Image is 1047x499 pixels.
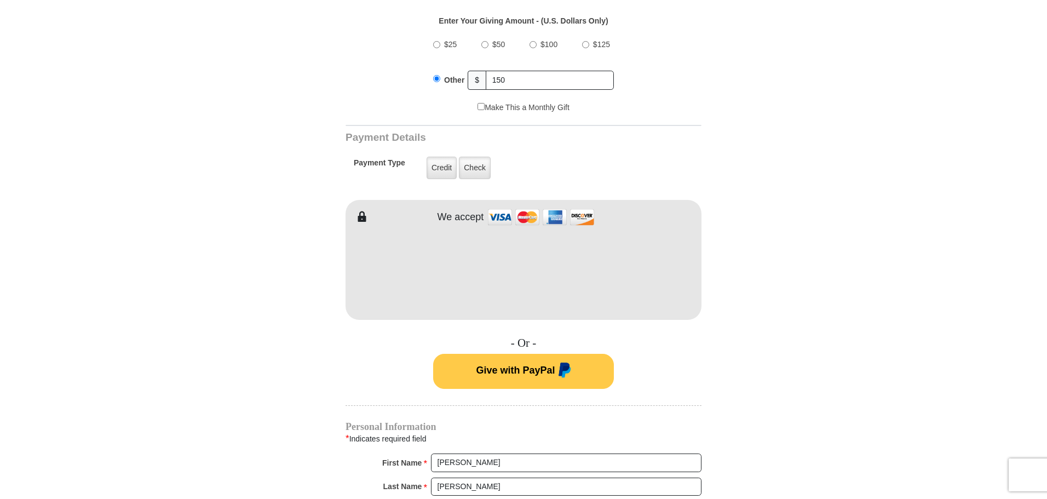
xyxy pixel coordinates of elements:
[354,158,405,173] h5: Payment Type
[486,205,596,229] img: credit cards accepted
[492,40,505,49] span: $50
[346,422,701,431] h4: Personal Information
[346,131,625,144] h3: Payment Details
[346,336,701,350] h4: - Or -
[555,363,571,380] img: paypal
[346,432,701,446] div: Indicates required field
[382,455,422,471] strong: First Name
[468,71,486,90] span: $
[540,40,557,49] span: $100
[459,157,491,179] label: Check
[478,103,485,110] input: Make This a Monthly Gift
[438,211,484,223] h4: We accept
[593,40,610,49] span: $125
[476,365,555,376] span: Give with PayPal
[486,71,614,90] input: Other Amount
[439,16,608,25] strong: Enter Your Giving Amount - (U.S. Dollars Only)
[383,479,422,494] strong: Last Name
[444,76,464,84] span: Other
[427,157,457,179] label: Credit
[433,354,614,389] button: Give with PayPal
[444,40,457,49] span: $25
[478,102,569,113] label: Make This a Monthly Gift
